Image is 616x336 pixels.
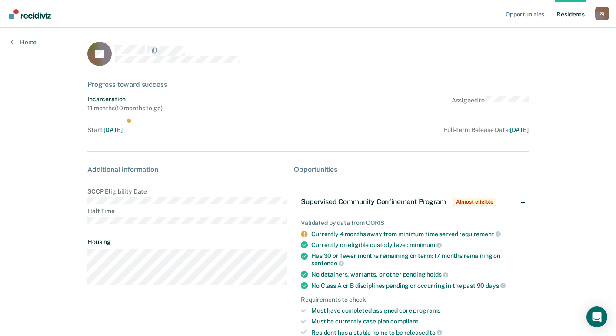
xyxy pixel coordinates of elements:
[452,96,529,112] div: Assigned to
[10,38,37,46] a: Home
[586,306,607,327] div: Open Intercom Messenger
[510,126,529,133] span: [DATE]
[87,208,287,215] dt: Half Time
[311,230,522,238] div: Currently 4 months away from minimum time served requirement
[87,126,281,134] div: Start :
[311,241,522,249] div: Currently on eligible custody level:
[413,307,440,314] span: programs
[595,7,609,20] div: S (
[311,260,344,267] span: sentence
[301,219,522,227] div: Validated by data from CORIS
[87,238,287,246] dt: Housing
[103,126,122,133] span: [DATE]
[87,96,162,103] div: Incarceration
[453,198,496,206] span: Almost eligible
[294,165,529,174] div: Opportunities
[595,7,609,20] button: Profile dropdown button
[390,318,419,325] span: compliant
[311,318,522,325] div: Must be currently case plan
[294,188,529,216] div: Supervised Community Confinement ProgramAlmost eligible
[311,282,522,290] div: No Class A or B disciplines pending or occurring in the past 90
[87,80,529,89] div: Progress toward success
[285,126,529,134] div: Full-term Release Date :
[9,9,51,19] img: Recidiviz
[410,241,442,248] span: minimum
[87,188,287,195] dt: SCCP Eligibility Date
[87,165,287,174] div: Additional information
[87,105,162,112] div: 11 months ( 10 months to go )
[301,198,446,206] span: Supervised Community Confinement Program
[311,252,522,267] div: Has 30 or fewer months remaining on term: 17 months remaining on
[311,270,522,278] div: No detainers, warrants, or other pending
[426,271,448,278] span: holds
[311,307,522,314] div: Must have completed assigned core
[486,282,505,289] span: days
[301,296,522,303] div: Requirements to check
[430,329,442,336] span: to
